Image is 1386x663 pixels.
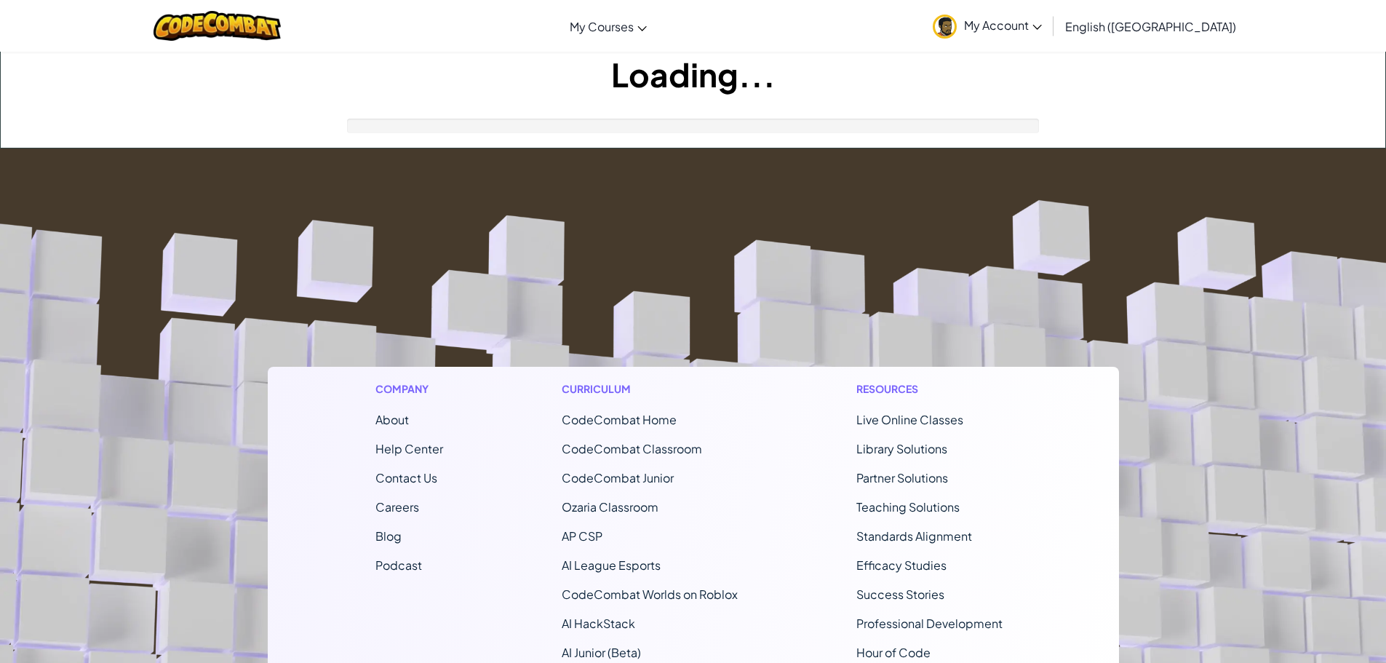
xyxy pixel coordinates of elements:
[562,557,661,573] a: AI League Esports
[562,470,674,485] a: CodeCombat Junior
[375,557,422,573] a: Podcast
[1,52,1385,97] h1: Loading...
[562,412,677,427] span: CodeCombat Home
[856,587,944,602] a: Success Stories
[856,470,948,485] a: Partner Solutions
[856,528,972,544] a: Standards Alignment
[856,557,947,573] a: Efficacy Studies
[856,381,1011,397] h1: Resources
[856,645,931,660] a: Hour of Code
[856,616,1003,631] a: Professional Development
[562,381,738,397] h1: Curriculum
[375,528,402,544] a: Blog
[154,11,281,41] img: CodeCombat logo
[562,499,658,515] a: Ozaria Classroom
[375,499,419,515] a: Careers
[570,19,634,34] span: My Courses
[375,470,437,485] span: Contact Us
[375,441,443,456] a: Help Center
[1065,19,1236,34] span: English ([GEOGRAPHIC_DATA])
[856,441,947,456] a: Library Solutions
[562,587,738,602] a: CodeCombat Worlds on Roblox
[562,616,635,631] a: AI HackStack
[562,645,641,660] a: AI Junior (Beta)
[375,412,409,427] a: About
[856,412,963,427] a: Live Online Classes
[562,7,654,46] a: My Courses
[925,3,1049,49] a: My Account
[375,381,443,397] h1: Company
[1058,7,1243,46] a: English ([GEOGRAPHIC_DATA])
[562,528,602,544] a: AP CSP
[933,15,957,39] img: avatar
[856,499,960,515] a: Teaching Solutions
[964,17,1042,33] span: My Account
[562,441,702,456] a: CodeCombat Classroom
